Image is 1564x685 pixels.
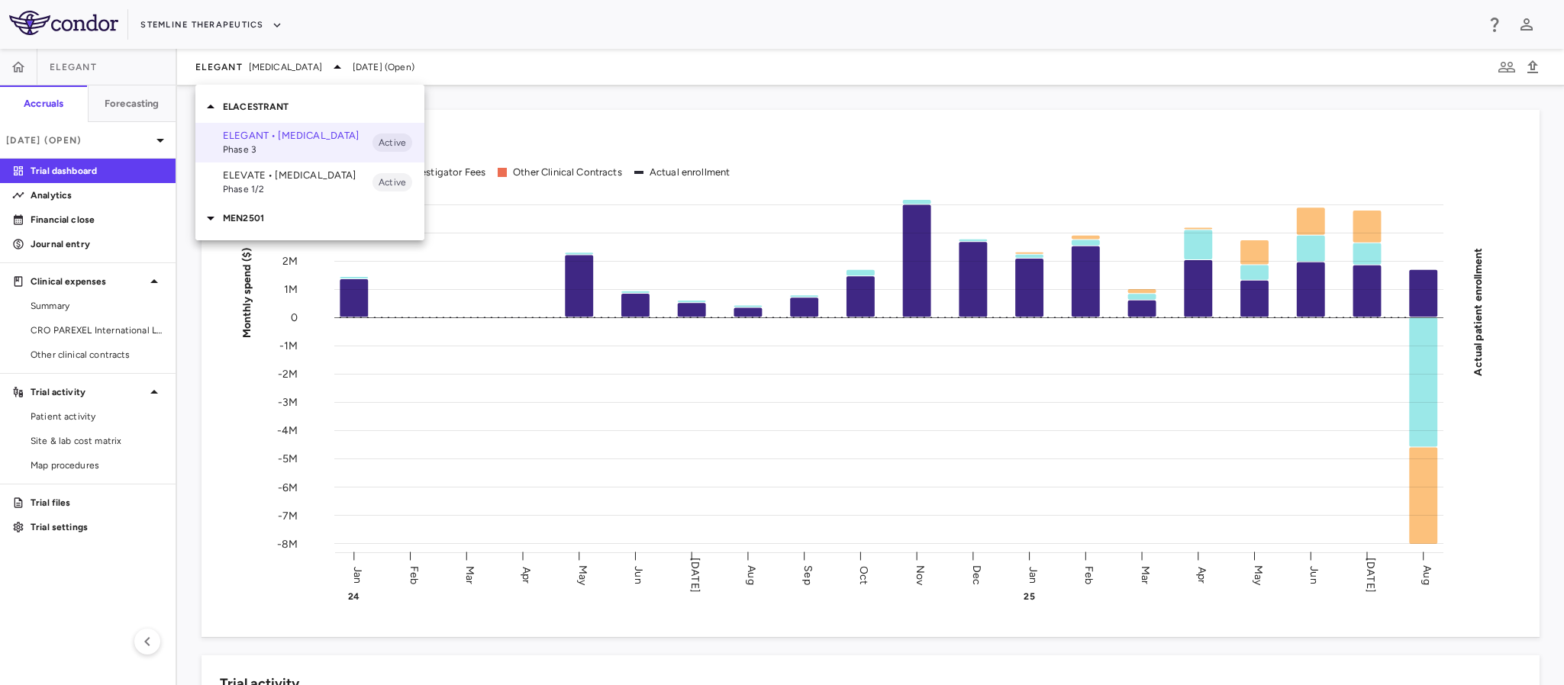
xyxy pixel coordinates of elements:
p: ELEVATE • [MEDICAL_DATA] [223,169,372,182]
p: MEN2501 [223,211,424,225]
p: ELACESTRANT [223,100,424,114]
span: Phase 3 [223,143,372,156]
div: ELEGANT • [MEDICAL_DATA]Phase 3Active [195,123,424,162]
div: ELACESTRANT [195,91,424,123]
span: Active [372,136,412,150]
div: MEN2501 [195,202,424,234]
span: Phase 1/2 [223,182,372,196]
p: ELEGANT • [MEDICAL_DATA] [223,129,372,143]
span: Active [372,175,412,189]
div: ELEVATE • [MEDICAL_DATA]Phase 1/2Active [195,162,424,202]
